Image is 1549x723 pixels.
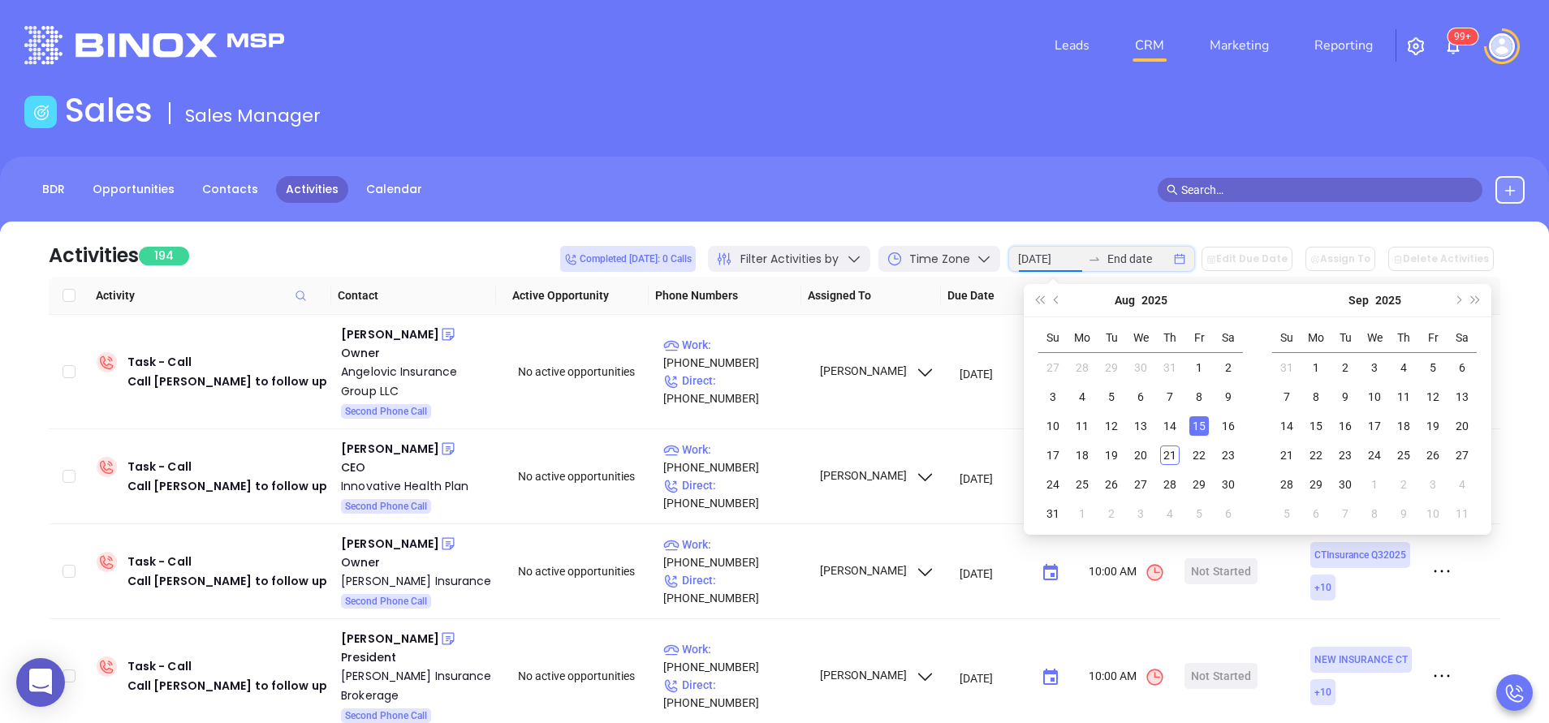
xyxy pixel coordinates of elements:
[1043,358,1063,377] div: 27
[1306,416,1326,436] div: 15
[1423,445,1443,465] div: 26
[1214,499,1243,528] td: 2025-09-06
[1131,445,1150,465] div: 20
[663,536,805,571] p: [PHONE_NUMBER]
[1155,382,1184,411] td: 2025-08-07
[518,667,649,685] div: No active opportunities
[1360,499,1389,528] td: 2025-10-08
[1097,382,1126,411] td: 2025-08-05
[663,441,805,476] p: [PHONE_NUMBER]
[1360,411,1389,441] td: 2025-09-17
[518,363,649,381] div: No active opportunities
[818,564,935,577] span: [PERSON_NAME]
[1102,358,1121,377] div: 29
[341,571,495,591] a: [PERSON_NAME] Insurance
[1365,475,1384,494] div: 1
[1167,184,1178,196] span: search
[818,669,935,682] span: [PERSON_NAME]
[1448,499,1477,528] td: 2025-10-11
[1219,445,1238,465] div: 23
[1155,353,1184,383] td: 2025-07-31
[1423,475,1443,494] div: 3
[1034,557,1067,589] button: Choose date, selected date is Aug 15, 2025
[1331,441,1360,470] td: 2025-09-23
[1184,441,1214,470] td: 2025-08-22
[341,666,495,705] a: [PERSON_NAME] Insurance Brokerage
[1160,504,1180,523] div: 4
[1038,411,1068,441] td: 2025-08-10
[1301,411,1331,441] td: 2025-09-15
[663,374,716,387] span: Direct :
[1214,382,1243,411] td: 2025-08-09
[1308,29,1379,62] a: Reporting
[1155,499,1184,528] td: 2025-09-04
[1131,387,1150,407] div: 6
[341,629,439,648] div: [PERSON_NAME]
[663,574,716,587] span: Direct :
[1272,353,1301,383] td: 2025-08-31
[1102,475,1121,494] div: 26
[276,176,348,203] a: Activities
[1314,579,1331,596] span: + 10
[1102,416,1121,436] div: 12
[1184,411,1214,441] td: 2025-08-15
[1314,546,1406,564] span: CTInsurance Q32025
[1418,499,1448,528] td: 2025-10-10
[1038,353,1068,383] td: 2025-07-27
[1038,441,1068,470] td: 2025-08-17
[341,553,495,571] div: Owner
[663,372,805,407] p: [PHONE_NUMBER]
[960,565,1029,581] input: MM/DD/YYYY
[1306,387,1326,407] div: 8
[1126,382,1155,411] td: 2025-08-06
[1394,504,1413,523] div: 9
[1214,353,1243,383] td: 2025-08-02
[1202,247,1292,271] button: Edit Due Date
[1189,416,1209,436] div: 15
[1389,441,1418,470] td: 2025-09-25
[1452,504,1472,523] div: 11
[518,467,649,485] div: No active opportunities
[1068,499,1097,528] td: 2025-09-01
[127,352,327,391] div: Task - Call
[1160,416,1180,436] div: 14
[1038,324,1068,353] th: Su
[1089,562,1165,583] span: 10:00 AM
[1160,475,1180,494] div: 28
[1107,250,1171,268] input: End date
[1126,441,1155,470] td: 2025-08-20
[1418,353,1448,383] td: 2025-09-05
[192,176,268,203] a: Contacts
[909,251,970,268] span: Time Zone
[1443,37,1463,56] img: iconNotification
[1423,387,1443,407] div: 12
[663,479,716,492] span: Direct :
[1277,416,1297,436] div: 14
[1452,416,1472,436] div: 20
[518,562,649,580] div: No active opportunities
[1360,353,1389,383] td: 2025-09-03
[1219,504,1238,523] div: 6
[1365,445,1384,465] div: 24
[1068,470,1097,499] td: 2025-08-25
[127,656,327,695] div: Task - Call
[1184,353,1214,383] td: 2025-08-01
[1126,324,1155,353] th: We
[1102,387,1121,407] div: 5
[1131,358,1150,377] div: 30
[1128,29,1171,62] a: CRM
[1277,358,1297,377] div: 31
[1102,445,1121,465] div: 19
[1348,284,1369,316] button: Choose a month
[341,458,495,476] div: CEO
[1423,416,1443,436] div: 19
[1301,382,1331,411] td: 2025-09-08
[1418,324,1448,353] th: Fr
[1277,445,1297,465] div: 21
[1126,499,1155,528] td: 2025-09-03
[1219,416,1238,436] div: 16
[1301,324,1331,353] th: Mo
[1314,651,1408,669] span: NEW INSURANCE CT
[1189,445,1209,465] div: 22
[1126,411,1155,441] td: 2025-08-13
